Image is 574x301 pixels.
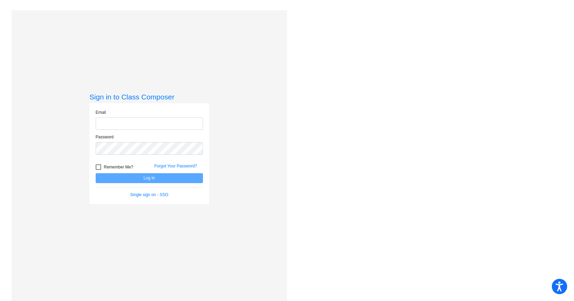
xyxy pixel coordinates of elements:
[130,192,168,197] a: Single sign on - SSO
[96,173,203,183] button: Log In
[154,164,197,168] a: Forgot Your Password?
[90,93,209,101] h3: Sign in to Class Composer
[96,134,114,140] label: Password
[104,163,133,171] span: Remember Me?
[96,109,106,115] label: Email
